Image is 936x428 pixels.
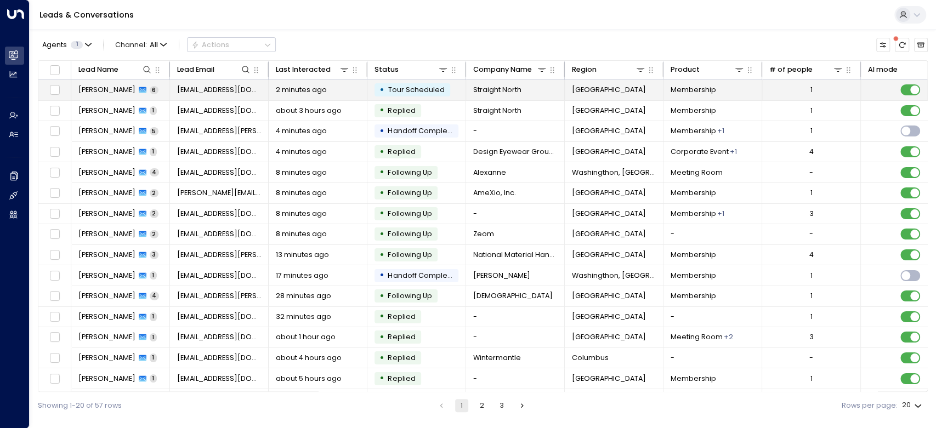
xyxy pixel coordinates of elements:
[78,126,135,136] span: Carl Graczyk
[379,123,384,140] div: •
[388,374,415,383] span: Replied
[671,106,716,116] span: Membership
[48,290,61,303] span: Toggle select row
[769,64,844,76] div: # of people
[177,168,262,178] span: gifih22946@luxpolar.com
[473,85,521,95] span: Straight North
[379,226,384,243] div: •
[379,267,384,284] div: •
[78,106,135,116] span: Matt Cannon
[78,229,135,239] span: Andre Bastos
[572,64,646,76] div: Region
[671,209,716,219] span: Membership
[388,250,432,259] span: Following Up
[177,147,262,157] span: jck@designeyeweargroup.com
[375,64,449,76] div: Status
[276,64,350,76] div: Last Interacted
[111,38,171,52] button: Channel:All
[78,85,135,95] span: Matt Cannon
[78,64,118,76] div: Lead Name
[473,188,516,198] span: AmeXio, Inc.
[78,353,135,363] span: Andre White
[809,229,813,239] div: -
[177,291,262,301] span: efe.ajayi@gmail.com
[191,41,229,49] div: Actions
[466,121,565,141] td: -
[810,106,813,116] div: 1
[379,82,384,99] div: •
[388,106,415,115] span: Replied
[671,291,716,301] span: Membership
[276,188,327,198] span: 8 minutes ago
[78,188,135,198] span: Alan Houser
[150,147,157,156] span: 1
[48,64,61,76] span: Toggle select all
[276,64,331,76] div: Last Interacted
[38,38,95,52] button: Agents1
[388,168,432,177] span: Following Up
[48,84,61,96] span: Toggle select row
[809,147,814,157] div: 4
[379,164,384,181] div: •
[150,230,158,238] span: 2
[150,127,158,135] span: 5
[473,250,558,260] span: National Material Handling
[466,389,565,409] td: -
[473,64,548,76] div: Company Name
[78,312,135,322] span: Lauren Eisma
[466,204,565,224] td: -
[388,126,459,135] span: Handoff Completed
[177,312,262,322] span: laureneisma980@gmail.com
[375,64,399,76] div: Status
[388,229,432,238] span: Following Up
[276,168,327,178] span: 8 minutes ago
[48,372,61,385] span: Toggle select row
[379,370,384,387] div: •
[379,308,384,325] div: •
[455,399,468,412] button: page 1
[78,374,135,384] span: Andre Nguyen
[276,271,328,281] span: 17 minutes ago
[810,271,813,281] div: 1
[276,353,342,363] span: about 4 hours ago
[78,332,135,342] span: Aki Ito
[276,250,329,260] span: 13 minutes ago
[276,126,327,136] span: 4 minutes ago
[177,374,262,384] span: andre_n_nguyen@yahoo.com
[150,189,158,197] span: 2
[187,37,276,52] div: Button group with a nested menu
[388,312,415,321] span: Replied
[379,144,384,161] div: •
[914,38,928,52] button: Archived Leads
[150,312,157,321] span: 1
[810,85,813,95] div: 1
[177,126,262,136] span: cs.graczyk@gmail.com
[48,228,61,241] span: Toggle select row
[475,399,488,412] button: Go to page 2
[150,106,157,115] span: 1
[572,229,646,239] span: Chicago
[671,168,723,178] span: Meeting Room
[276,209,327,219] span: 8 minutes ago
[572,188,646,198] span: Pittsburgh
[48,269,61,282] span: Toggle select row
[717,126,724,136] div: Private Office
[48,105,61,117] span: Toggle select row
[177,64,252,76] div: Lead Email
[150,374,157,383] span: 1
[473,271,530,281] span: Audia
[895,38,909,52] span: There are new threads available. Refresh the grid to view the latest updates.
[671,64,745,76] div: Product
[177,85,262,95] span: mcannon@straightnorth.com
[150,292,159,300] span: 4
[150,353,157,362] span: 1
[48,331,61,344] span: Toggle select row
[671,147,729,157] span: Corporate Event
[572,85,646,95] span: Chicago
[730,147,737,157] div: Meeting Room
[810,291,813,301] div: 1
[473,229,494,239] span: Zeom
[78,64,153,76] div: Lead Name
[473,106,521,116] span: Straight North
[78,271,135,281] span: Andrew Williams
